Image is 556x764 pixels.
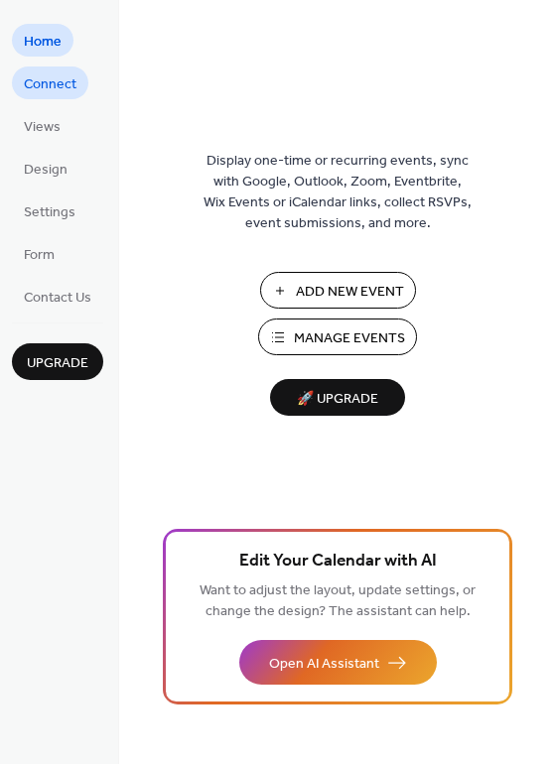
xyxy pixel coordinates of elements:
a: Design [12,152,79,185]
a: Views [12,109,72,142]
span: Connect [24,74,76,95]
span: Upgrade [27,353,88,374]
a: Settings [12,194,87,227]
span: Edit Your Calendar with AI [239,548,437,575]
button: Manage Events [258,318,417,355]
span: Views [24,117,61,138]
button: 🚀 Upgrade [270,379,405,416]
span: Add New Event [296,282,404,303]
span: Form [24,245,55,266]
span: Settings [24,202,75,223]
span: Design [24,160,68,181]
a: Form [12,237,67,270]
span: Open AI Assistant [269,654,379,675]
a: Contact Us [12,280,103,313]
span: Want to adjust the layout, update settings, or change the design? The assistant can help. [200,577,476,625]
a: Connect [12,66,88,99]
button: Add New Event [260,272,416,309]
span: Display one-time or recurring events, sync with Google, Outlook, Zoom, Eventbrite, Wix Events or ... [204,151,472,234]
span: Contact Us [24,288,91,309]
a: Home [12,24,73,57]
button: Upgrade [12,343,103,380]
span: Manage Events [294,328,405,349]
span: Home [24,32,62,53]
span: 🚀 Upgrade [282,386,393,413]
button: Open AI Assistant [239,640,437,685]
